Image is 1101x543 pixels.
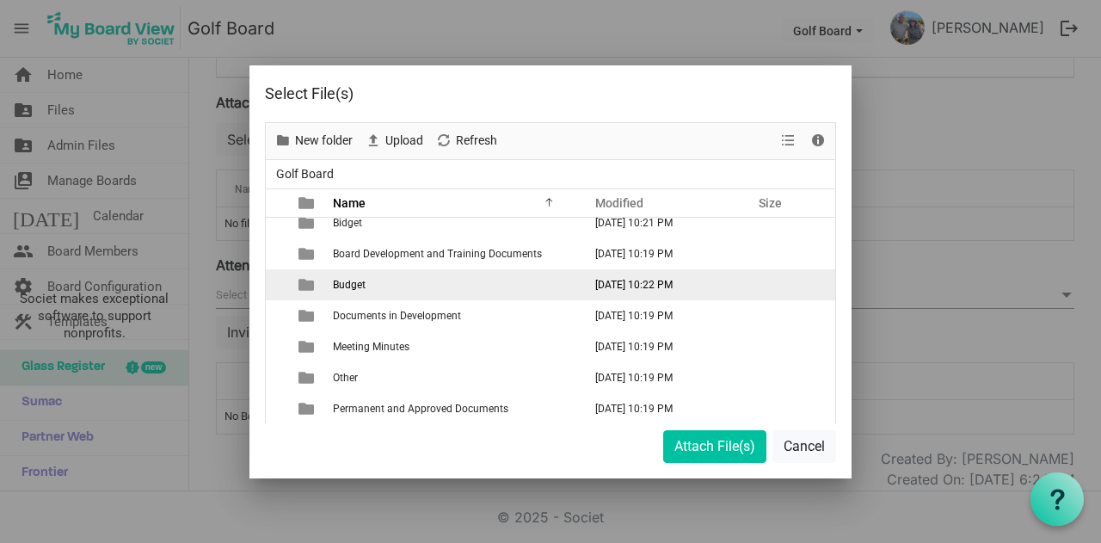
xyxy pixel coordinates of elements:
span: Golf Board [273,164,337,185]
span: Other [333,372,358,384]
td: October 11, 2025 10:22 PM column header Modified [577,269,741,300]
span: Meeting Minutes [333,341,409,353]
td: is template cell column header type [288,207,328,238]
span: Upload [384,130,425,151]
td: checkbox [266,269,288,300]
td: checkbox [266,207,288,238]
td: is template cell column header Size [741,362,835,393]
span: Documents in Development [333,310,461,322]
div: Upload [359,123,429,159]
span: New folder [293,130,354,151]
td: is template cell column header Size [741,207,835,238]
td: Board Development and Training Documents is template cell column header Name [328,238,577,269]
td: is template cell column header type [288,393,328,424]
td: is template cell column header Size [741,300,835,331]
td: is template cell column header type [288,238,328,269]
td: checkbox [266,331,288,362]
td: checkbox [266,393,288,424]
td: is template cell column header Size [741,331,835,362]
td: October 11, 2025 10:19 PM column header Modified [577,393,741,424]
button: Attach File(s) [663,430,766,463]
span: Modified [595,196,643,210]
span: Bidget [333,217,362,229]
td: Budget is template cell column header Name [328,269,577,300]
span: Board Development and Training Documents [333,248,542,260]
button: New folder [272,130,356,151]
td: Bidget is template cell column header Name [328,207,577,238]
div: New folder [268,123,359,159]
td: is template cell column header type [288,269,328,300]
span: Name [333,196,366,210]
td: is template cell column header type [288,362,328,393]
td: checkbox [266,238,288,269]
td: is template cell column header type [288,300,328,331]
button: Details [807,130,830,151]
td: is template cell column header type [288,331,328,362]
div: Select File(s) [265,81,722,107]
td: October 11, 2025 10:19 PM column header Modified [577,362,741,393]
td: Documents in Development is template cell column header Name [328,300,577,331]
td: checkbox [266,362,288,393]
td: October 11, 2025 10:19 PM column header Modified [577,238,741,269]
div: Details [803,123,833,159]
button: Cancel [772,430,836,463]
button: Refresh [433,130,501,151]
td: Meeting Minutes is template cell column header Name [328,331,577,362]
td: Other is template cell column header Name [328,362,577,393]
div: Refresh [429,123,503,159]
td: October 11, 2025 10:19 PM column header Modified [577,331,741,362]
td: October 11, 2025 10:21 PM column header Modified [577,207,741,238]
td: October 11, 2025 10:19 PM column header Modified [577,300,741,331]
button: View dropdownbutton [778,130,798,151]
div: View [774,123,803,159]
button: Upload [362,130,427,151]
td: Permanent and Approved Documents is template cell column header Name [328,393,577,424]
span: Budget [333,279,366,291]
td: is template cell column header Size [741,238,835,269]
span: Size [759,196,782,210]
td: is template cell column header Size [741,393,835,424]
td: checkbox [266,300,288,331]
span: Refresh [454,130,499,151]
td: is template cell column header Size [741,269,835,300]
span: Permanent and Approved Documents [333,403,508,415]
